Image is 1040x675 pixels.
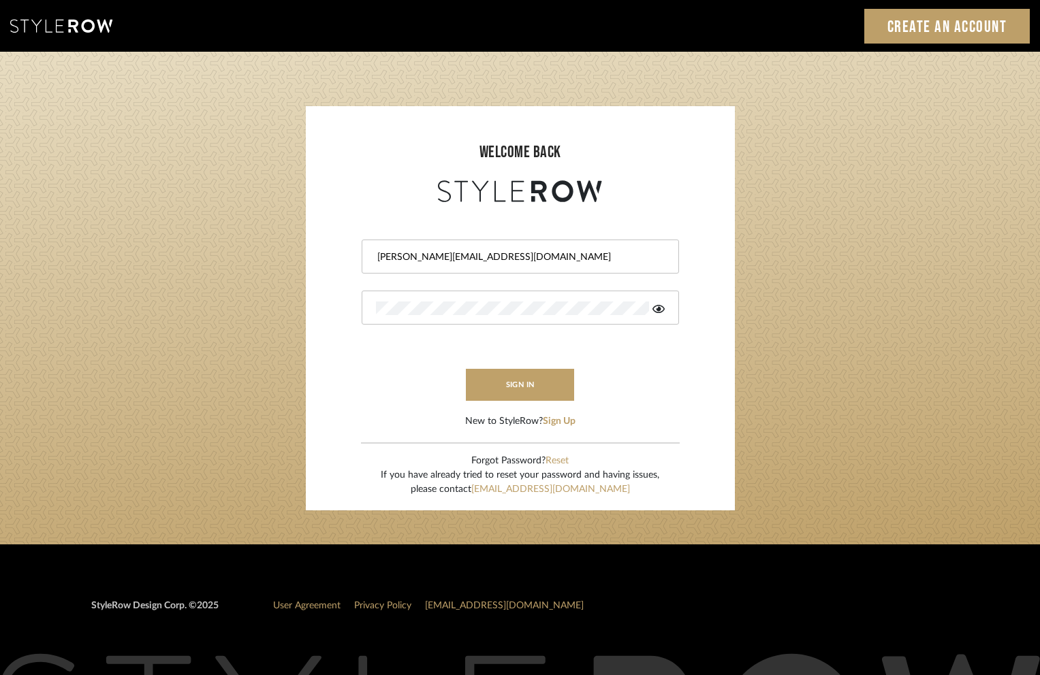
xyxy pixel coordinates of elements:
[465,414,576,429] div: New to StyleRow?
[273,601,341,610] a: User Agreement
[376,250,661,264] input: Email Address
[381,454,659,468] div: Forgot Password?
[319,140,721,165] div: welcome back
[466,369,575,401] button: sign in
[543,414,576,429] button: Sign Up
[381,468,659,497] div: If you have already tried to reset your password and having issues, please contact
[354,601,411,610] a: Privacy Policy
[91,599,219,624] div: StyleRow Design Corp. ©2025
[864,9,1030,44] a: Create an Account
[471,484,630,494] a: [EMAIL_ADDRESS][DOMAIN_NAME]
[425,601,584,610] a: [EMAIL_ADDRESS][DOMAIN_NAME]
[546,454,569,468] button: Reset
